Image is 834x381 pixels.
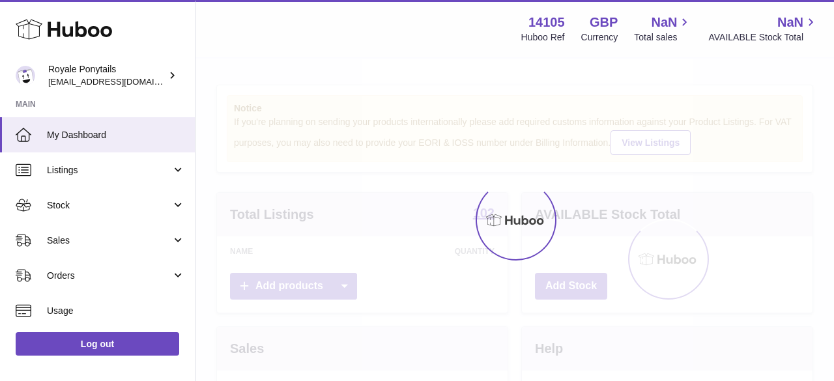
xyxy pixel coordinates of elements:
[47,305,185,317] span: Usage
[48,63,165,88] div: Royale Ponytails
[16,332,179,356] a: Log out
[528,14,565,31] strong: 14105
[634,31,692,44] span: Total sales
[590,14,618,31] strong: GBP
[651,14,677,31] span: NaN
[47,129,185,141] span: My Dashboard
[581,31,618,44] div: Currency
[708,14,818,44] a: NaN AVAILABLE Stock Total
[47,199,171,212] span: Stock
[521,31,565,44] div: Huboo Ref
[47,164,171,176] span: Listings
[634,14,692,44] a: NaN Total sales
[16,66,35,85] img: internalAdmin-14105@internal.huboo.com
[47,234,171,247] span: Sales
[47,270,171,282] span: Orders
[48,76,192,87] span: [EMAIL_ADDRESS][DOMAIN_NAME]
[777,14,803,31] span: NaN
[708,31,818,44] span: AVAILABLE Stock Total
